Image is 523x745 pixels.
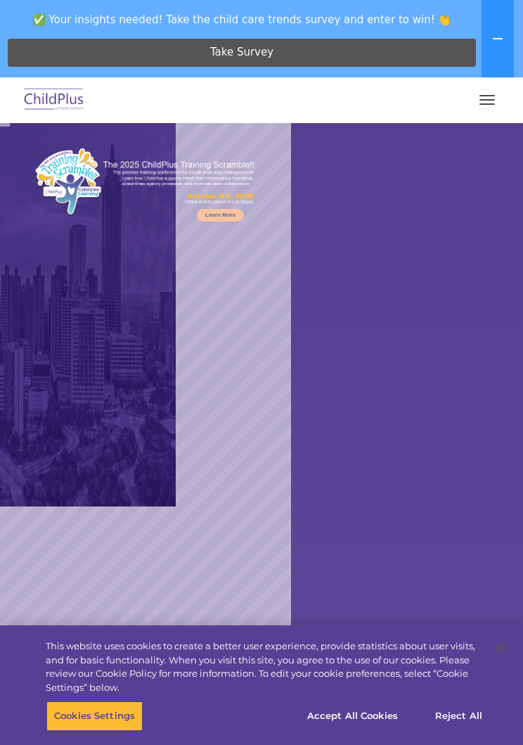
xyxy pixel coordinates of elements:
button: Close [485,632,516,663]
span: Phone number [225,139,285,150]
button: Accept All Cookies [299,701,406,731]
button: Reject All [415,701,503,731]
a: Take Survey [8,39,476,67]
span: Take Survey [210,40,273,65]
img: ChildPlus by Procare Solutions [21,84,87,117]
span: Last name [225,82,268,92]
div: This website uses cookies to create a better user experience, provide statistics about user visit... [46,639,486,694]
a: Learn More [197,209,244,222]
span: ✅ Your insights needed! Take the child care trends survey and enter to win! 👏 [6,6,479,33]
button: Cookies Settings [46,701,143,731]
